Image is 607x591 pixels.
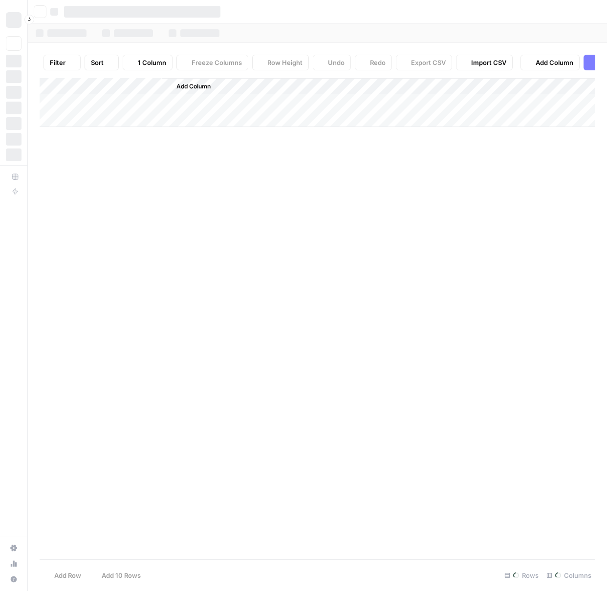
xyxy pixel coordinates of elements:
button: Add Column [520,55,580,70]
button: Row Height [252,55,309,70]
span: Undo [328,58,345,67]
button: Filter [43,55,81,70]
div: Rows [500,568,542,583]
button: Help + Support [6,571,22,587]
span: Import CSV [471,58,506,67]
a: Usage [6,556,22,571]
span: Sort [91,58,104,67]
span: Add Row [54,570,81,580]
div: Columns [542,568,595,583]
span: Export CSV [411,58,446,67]
a: Settings [6,540,22,556]
span: Row Height [267,58,303,67]
button: Add Column [164,80,215,93]
span: Add Column [536,58,573,67]
button: Add Row [40,568,87,583]
button: Import CSV [456,55,513,70]
button: Export CSV [396,55,452,70]
button: Redo [355,55,392,70]
button: 1 Column [123,55,173,70]
span: 1 Column [138,58,166,67]
span: Filter [50,58,65,67]
button: Undo [313,55,351,70]
span: Freeze Columns [192,58,242,67]
span: Add 10 Rows [102,570,141,580]
span: Redo [370,58,386,67]
button: Freeze Columns [176,55,248,70]
button: Add 10 Rows [87,568,147,583]
span: Add Column [176,82,211,91]
button: Sort [85,55,119,70]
